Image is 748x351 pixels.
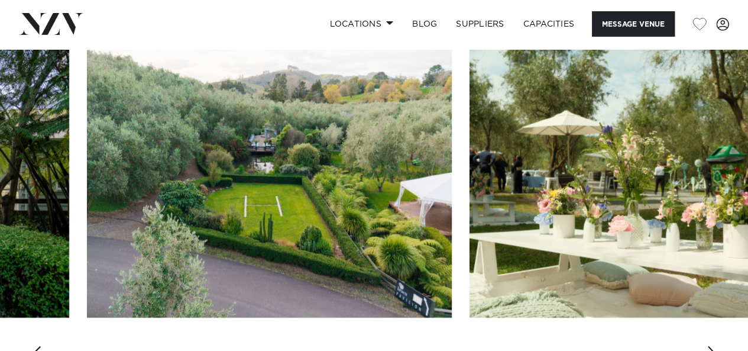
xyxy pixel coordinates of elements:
button: Message Venue [592,11,675,37]
a: SUPPLIERS [446,11,513,37]
swiper-slide: 20 / 30 [87,50,452,318]
img: nzv-logo.png [19,13,83,34]
a: Locations [320,11,403,37]
a: BLOG [403,11,446,37]
a: Capacities [514,11,584,37]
